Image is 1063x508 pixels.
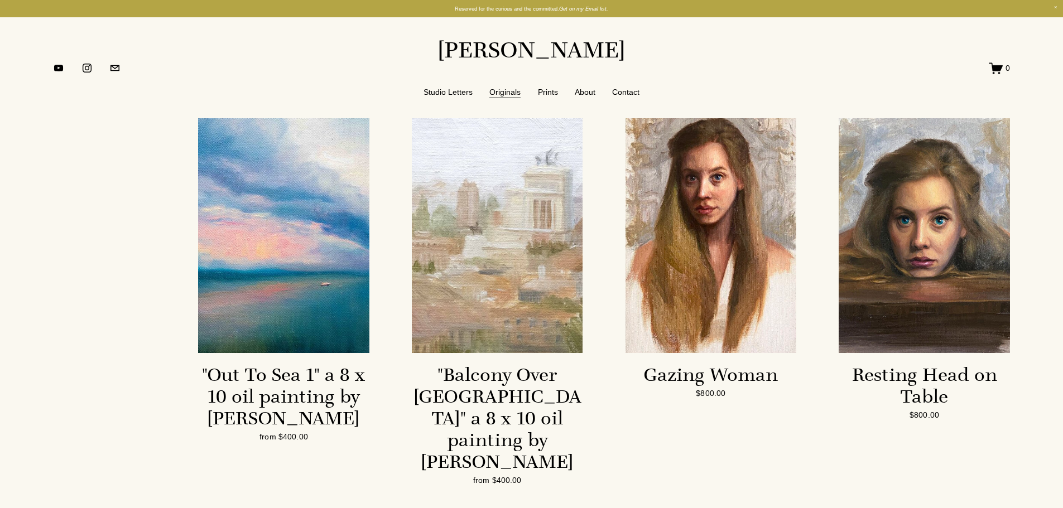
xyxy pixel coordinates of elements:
[626,96,796,484] a: Gazing Woman
[109,62,121,74] a: jennifermariekeller@gmail.com
[612,85,639,99] a: Contact
[198,364,369,429] div: "Out To Sea 1" a 8 x 10 oil painting by [PERSON_NAME]
[626,389,796,397] div: $800.00
[989,61,1010,75] a: 0 items in cart
[839,411,1009,419] div: $800.00
[437,36,626,64] a: [PERSON_NAME]
[538,85,558,99] a: Prints
[198,433,369,441] div: from $400.00
[53,62,64,74] a: YouTube
[1006,63,1010,73] span: 0
[412,364,583,472] div: "Balcony Over [GEOGRAPHIC_DATA]" a 8 x 10 oil painting by [PERSON_NAME]
[489,85,521,99] a: Originals
[424,85,473,99] a: Studio Letters
[81,62,93,74] a: instagram-unauth
[412,476,583,484] div: from $400.00
[198,96,369,484] a: "Out To Sea 1" a 8 x 10 oil painting by Jennifer Marie Keller
[839,96,1009,484] a: Resting Head on Table
[839,364,1009,407] div: Resting Head on Table
[575,85,595,99] a: About
[626,364,796,385] div: Gazing Woman
[412,96,583,484] a: "Balcony Over Italy" a 8 x 10 oil painting by Jennifer Marie Keller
